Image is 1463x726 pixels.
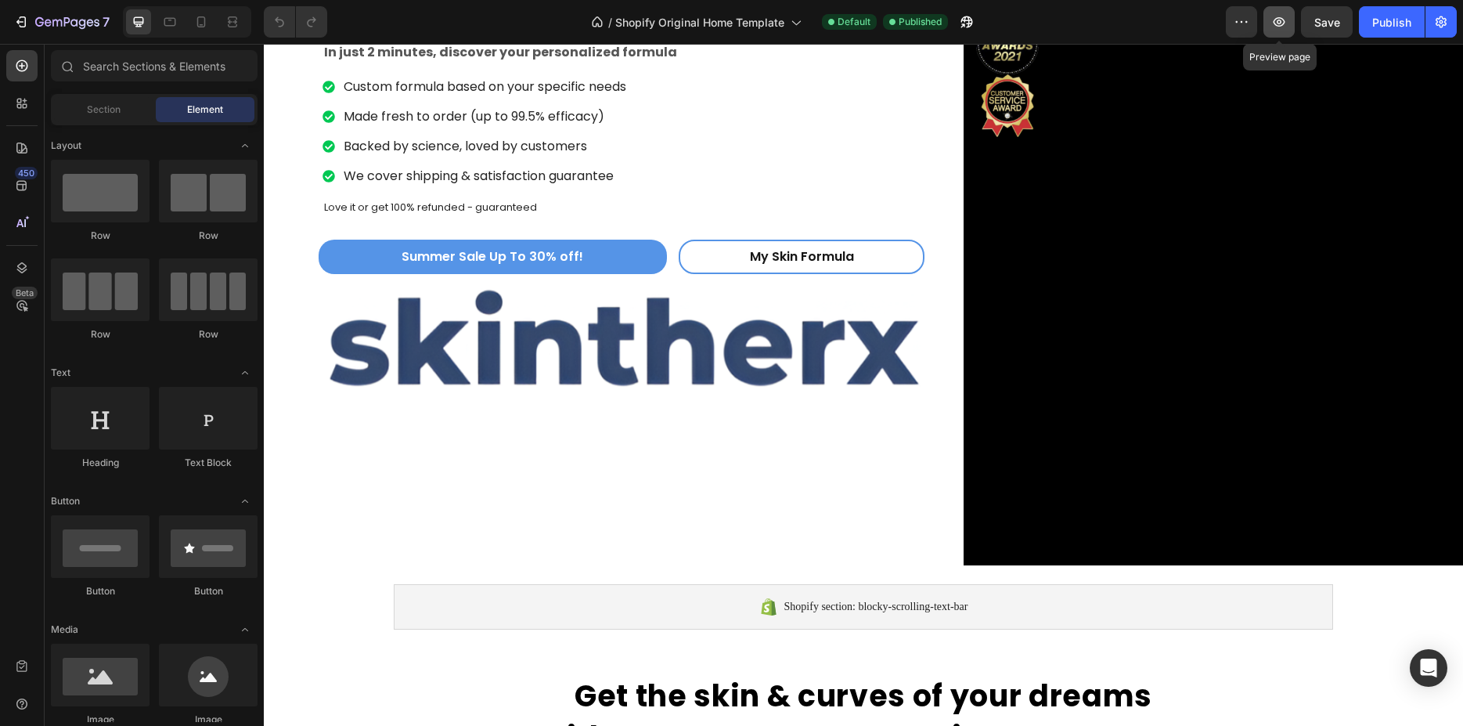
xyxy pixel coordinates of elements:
[264,44,1463,726] iframe: Design area
[1314,16,1340,29] span: Save
[51,139,81,153] span: Layout
[159,229,258,243] div: Row
[1372,14,1411,31] div: Publish
[51,366,70,380] span: Text
[712,31,775,93] img: Alt Image
[6,6,117,38] button: 7
[608,14,612,31] span: /
[51,327,150,341] div: Row
[51,623,78,637] span: Media
[87,103,121,117] span: Section
[51,456,150,470] div: Heading
[51,584,150,598] div: Button
[232,617,258,642] span: Toggle open
[159,327,258,341] div: Row
[12,287,38,299] div: Beta
[264,6,327,38] div: Undo/Redo
[311,631,888,673] strong: Get the skin & curves of your dreams
[51,229,150,243] div: Row
[838,15,870,29] span: Default
[59,243,665,352] img: gempages_579183051741856561-362b9291-2de1-4028-82f3-d660957d865b.png
[1301,6,1353,38] button: Save
[187,103,223,117] span: Element
[1359,6,1425,38] button: Publish
[521,554,704,572] span: Shopify section: blocky-scrolling-text-bar
[15,167,38,179] div: 450
[103,13,110,31] p: 7
[232,489,258,514] span: Toggle open
[232,133,258,158] span: Toggle open
[277,673,923,714] strong: without surgery or expensive treatments
[51,494,80,508] span: Button
[159,456,258,470] div: Text Block
[1410,649,1447,687] div: Open Intercom Messenger
[486,205,590,222] p: My Skin Formula
[232,360,258,385] span: Toggle open
[51,50,258,81] input: Search Sections & Elements
[615,14,784,31] span: Shopify Original Home Template
[159,584,258,598] div: Button
[415,196,661,231] button: <p>My Skin Formula</p>
[899,15,942,29] span: Published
